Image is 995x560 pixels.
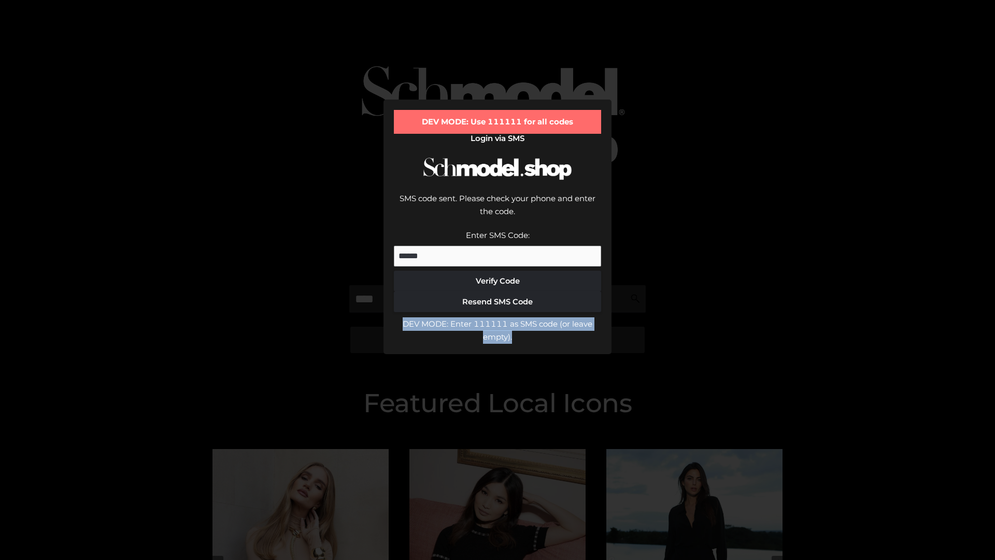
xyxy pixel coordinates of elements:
h2: Login via SMS [394,134,601,143]
div: SMS code sent. Please check your phone and enter the code. [394,192,601,229]
button: Verify Code [394,271,601,291]
div: DEV MODE: Enter 111111 as SMS code (or leave empty). [394,317,601,344]
button: Resend SMS Code [394,291,601,312]
label: Enter SMS Code: [466,230,530,240]
img: Schmodel Logo [420,148,575,189]
div: DEV MODE: Use 111111 for all codes [394,110,601,134]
